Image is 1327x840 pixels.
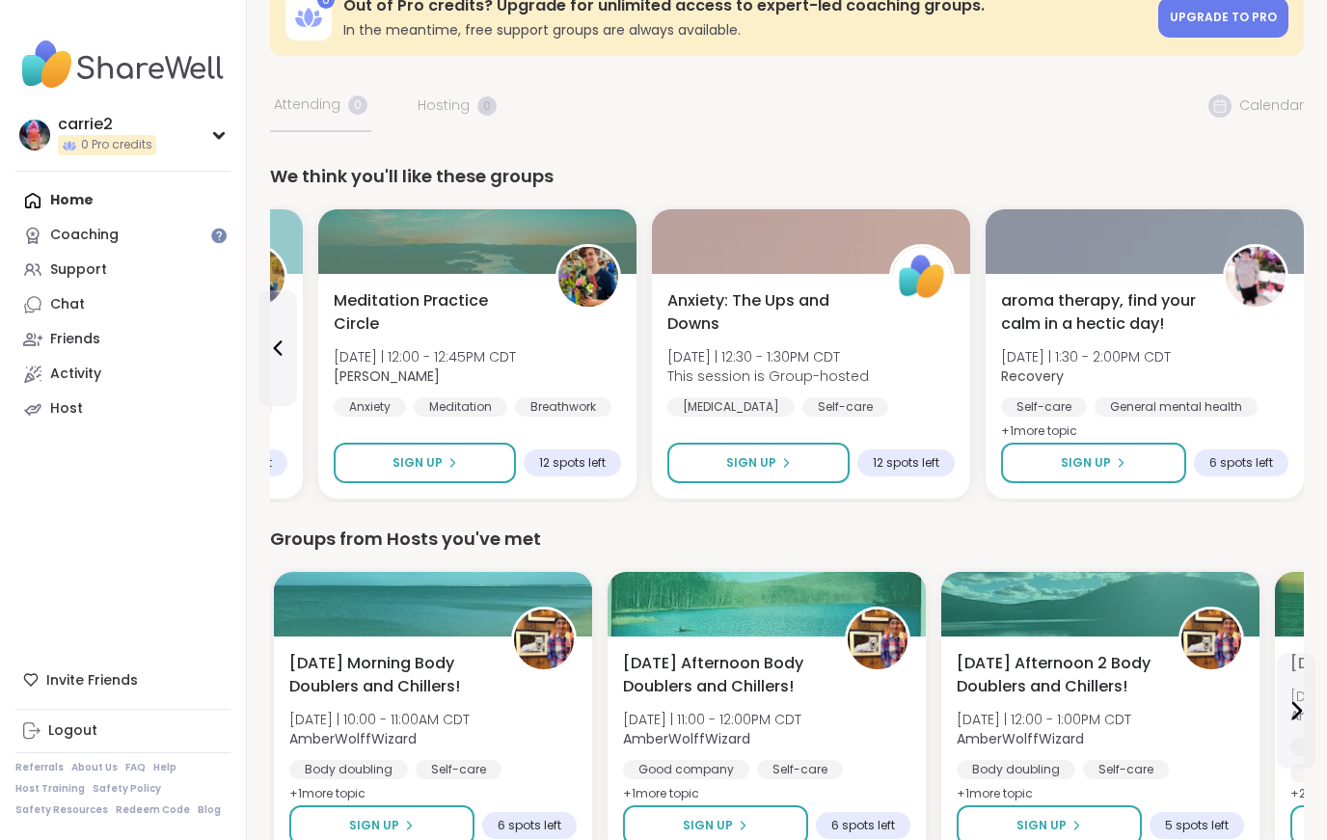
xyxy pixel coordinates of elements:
div: Body doubling [957,760,1075,779]
b: [PERSON_NAME] [334,366,440,386]
span: Upgrade to Pro [1170,9,1277,25]
div: Meditation [414,397,507,417]
span: [DATE] | 12:30 - 1:30PM CDT [667,347,869,366]
div: General mental health [1095,397,1258,417]
div: Self-care [802,397,888,417]
h3: In the meantime, free support groups are always available. [343,20,1147,40]
img: Recovery [1226,247,1286,307]
span: [DATE] Afternoon 2 Body Doublers and Chillers! [957,652,1157,698]
div: Support [50,260,107,280]
div: Breathwork [515,397,611,417]
span: 12 spots left [873,455,939,471]
a: Logout [15,714,230,748]
b: AmberWolffWizard [957,729,1084,748]
div: Self-care [416,760,501,779]
span: aroma therapy, find your calm in a hectic day! [1001,289,1202,336]
div: Self-care [1083,760,1169,779]
a: Coaching [15,218,230,253]
span: Anxiety: The Ups and Downs [667,289,868,336]
a: Support [15,253,230,287]
span: [DATE] | 12:00 - 12:45PM CDT [334,347,516,366]
span: [DATE] | 12:00 - 1:00PM CDT [957,710,1131,729]
span: 0 Pro credits [81,137,152,153]
a: Referrals [15,761,64,774]
a: Help [153,761,176,774]
button: Sign Up [667,443,850,483]
div: Host [50,399,83,419]
span: Sign Up [393,454,443,472]
span: 5 spots left [1165,818,1229,833]
b: Recovery [1001,366,1064,386]
div: Coaching [50,226,119,245]
img: ShareWell Nav Logo [15,31,230,98]
span: This session is Group-hosted [667,366,869,386]
a: Safety Policy [93,782,161,796]
b: AmberWolffWizard [623,729,750,748]
div: Good company [623,760,749,779]
span: 6 spots left [831,818,895,833]
span: [DATE] | 1:30 - 2:00PM CDT [1001,347,1171,366]
span: [DATE] Afternoon Body Doublers and Chillers! [623,652,824,698]
b: AmberWolffWizard [289,729,417,748]
a: Host [15,392,230,426]
a: Friends [15,322,230,357]
button: Sign Up [1001,443,1186,483]
img: AmberWolffWizard [848,610,907,669]
a: Blog [198,803,221,817]
div: Logout [48,721,97,741]
img: ShareWell [892,247,952,307]
img: Nicholas [558,247,618,307]
span: 12 spots left [539,455,606,471]
iframe: Spotlight [211,228,227,243]
span: Sign Up [683,817,733,834]
span: Sign Up [726,454,776,472]
img: AmberWolffWizard [514,610,574,669]
span: Sign Up [1016,817,1067,834]
span: 6 spots left [1209,455,1273,471]
button: Sign Up [334,443,516,483]
a: Host Training [15,782,85,796]
div: Self-care [757,760,843,779]
img: AmberWolffWizard [1181,610,1241,669]
div: carrie2 [58,114,156,135]
span: Sign Up [1061,454,1111,472]
div: Chat [50,295,85,314]
div: Friends [50,330,100,349]
a: Redeem Code [116,803,190,817]
a: Chat [15,287,230,322]
span: Meditation Practice Circle [334,289,534,336]
a: Safety Resources [15,803,108,817]
div: Body doubling [289,760,408,779]
span: 6 spots left [498,818,561,833]
a: Activity [15,357,230,392]
span: Sign Up [349,817,399,834]
div: [MEDICAL_DATA] [667,397,795,417]
div: Self-care [1001,397,1087,417]
span: [DATE] Morning Body Doublers and Chillers! [289,652,490,698]
span: [DATE] | 11:00 - 12:00PM CDT [623,710,801,729]
div: Anxiety [334,397,406,417]
img: carrie2 [19,120,50,150]
div: We think you'll like these groups [270,163,1304,190]
div: Groups from Hosts you've met [270,526,1304,553]
span: [DATE] | 10:00 - 11:00AM CDT [289,710,470,729]
div: Activity [50,365,101,384]
div: Invite Friends [15,663,230,697]
a: FAQ [125,761,146,774]
a: About Us [71,761,118,774]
